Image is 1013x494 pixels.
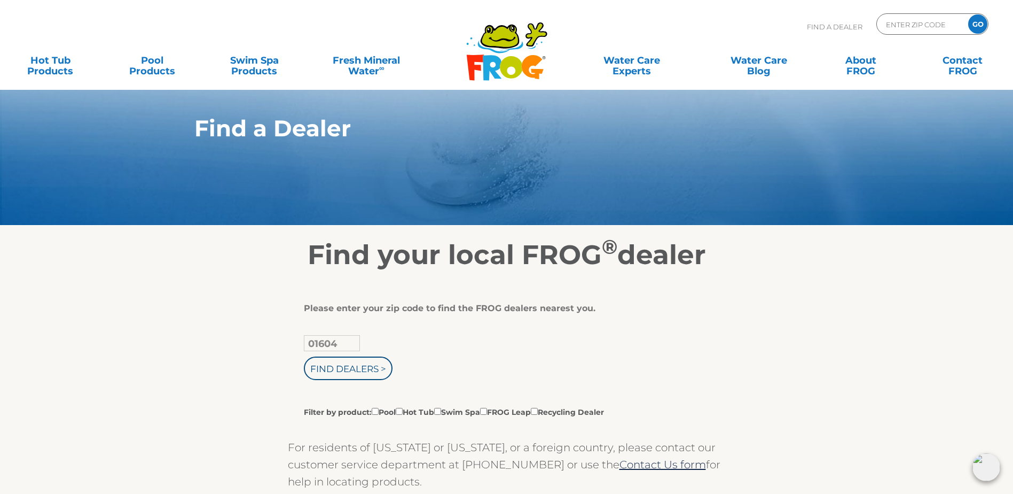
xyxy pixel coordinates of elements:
[372,408,379,415] input: Filter by product:PoolHot TubSwim SpaFROG LeapRecycling Dealer
[602,235,617,259] sup: ®
[968,14,987,34] input: GO
[215,50,294,71] a: Swim SpaProducts
[568,50,696,71] a: Water CareExperts
[719,50,798,71] a: Water CareBlog
[304,303,702,314] div: Please enter your zip code to find the FROG dealers nearest you.
[113,50,192,71] a: PoolProducts
[619,458,706,471] a: Contact Us form
[194,115,769,141] h1: Find a Dealer
[317,50,416,71] a: Fresh MineralWater∞
[821,50,900,71] a: AboutFROG
[885,17,957,32] input: Zip Code Form
[923,50,1002,71] a: ContactFROG
[972,453,1000,481] img: openIcon
[434,408,441,415] input: Filter by product:PoolHot TubSwim SpaFROG LeapRecycling Dealer
[379,64,384,72] sup: ∞
[288,439,726,490] p: For residents of [US_STATE] or [US_STATE], or a foreign country, please contact our customer serv...
[396,408,403,415] input: Filter by product:PoolHot TubSwim SpaFROG LeapRecycling Dealer
[178,239,835,271] h2: Find your local FROG dealer
[807,13,862,40] p: Find A Dealer
[531,408,538,415] input: Filter by product:PoolHot TubSwim SpaFROG LeapRecycling Dealer
[304,406,604,418] label: Filter by product: Pool Hot Tub Swim Spa FROG Leap Recycling Dealer
[11,50,90,71] a: Hot TubProducts
[480,408,487,415] input: Filter by product:PoolHot TubSwim SpaFROG LeapRecycling Dealer
[304,357,392,380] input: Find Dealers >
